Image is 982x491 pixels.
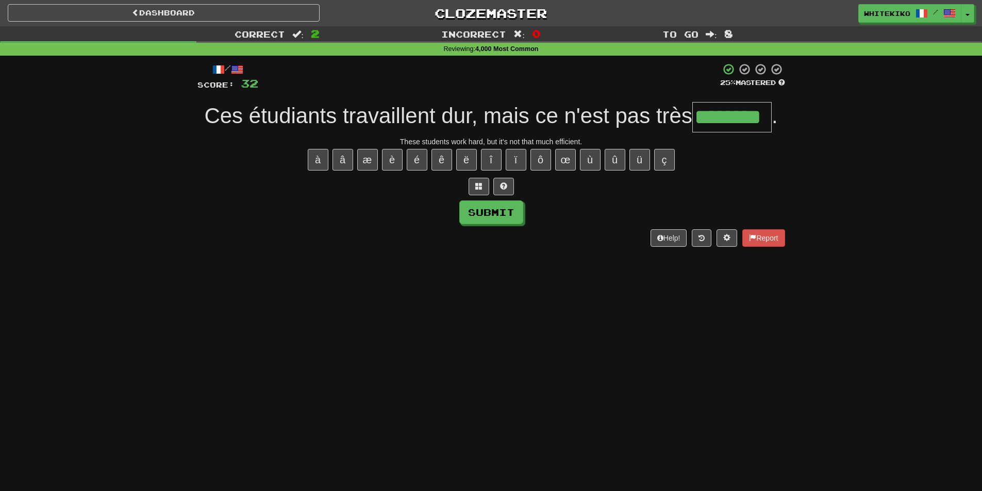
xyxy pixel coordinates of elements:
[382,149,403,171] button: è
[724,27,733,40] span: 8
[431,149,452,171] button: ê
[8,4,320,22] a: Dashboard
[197,63,258,76] div: /
[235,29,285,39] span: Correct
[530,149,551,171] button: ô
[481,149,502,171] button: î
[469,178,489,195] button: Switch sentence to multiple choice alt+p
[459,200,523,224] button: Submit
[241,77,258,90] span: 32
[555,149,576,171] button: œ
[311,27,320,40] span: 2
[357,149,378,171] button: æ
[651,229,687,247] button: Help!
[335,4,647,22] a: Clozemaster
[197,137,785,147] div: These students work hard, but it's not that much efficient.
[706,30,717,39] span: :
[197,80,235,89] span: Score:
[407,149,427,171] button: é
[441,29,506,39] span: Incorrect
[332,149,353,171] button: â
[772,104,778,128] span: .
[692,229,711,247] button: Round history (alt+y)
[493,178,514,195] button: Single letter hint - you only get 1 per sentence and score half the points! alt+h
[580,149,601,171] button: ù
[513,30,525,39] span: :
[629,149,650,171] button: ü
[308,149,328,171] button: à
[204,104,692,128] span: Ces étudiants travaillent dur, mais ce n'est pas très
[654,149,675,171] button: ç
[720,78,736,87] span: 25 %
[475,45,538,53] strong: 4,000 Most Common
[532,27,541,40] span: 0
[662,29,698,39] span: To go
[506,149,526,171] button: ï
[456,149,477,171] button: ë
[858,4,961,23] a: whitekiko /
[864,9,910,18] span: whitekiko
[742,229,785,247] button: Report
[605,149,625,171] button: û
[292,30,304,39] span: :
[720,78,785,88] div: Mastered
[933,8,938,15] span: /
